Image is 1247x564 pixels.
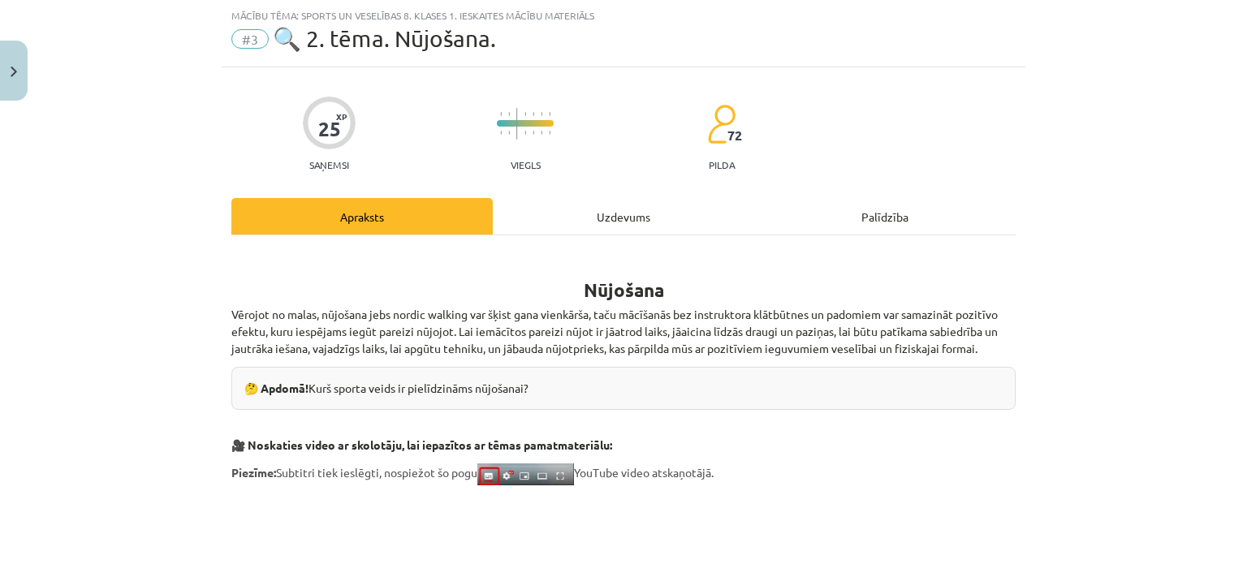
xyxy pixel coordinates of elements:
div: Kurš sporta veids ir pielīdzināms nūjošanai? [231,367,1016,410]
strong: Nūjošana [584,278,664,302]
img: icon-short-line-57e1e144782c952c97e751825c79c345078a6d821885a25fce030b3d8c18986b.svg [541,131,542,135]
img: icon-short-line-57e1e144782c952c97e751825c79c345078a6d821885a25fce030b3d8c18986b.svg [533,131,534,135]
img: students-c634bb4e5e11cddfef0936a35e636f08e4e9abd3cc4e673bd6f9a4125e45ecb1.svg [707,104,736,144]
img: icon-short-line-57e1e144782c952c97e751825c79c345078a6d821885a25fce030b3d8c18986b.svg [549,112,550,116]
span: Subtitri tiek ieslēgti, nospiežot šo pogu YouTube video atskaņotājā. [231,465,714,480]
img: icon-short-line-57e1e144782c952c97e751825c79c345078a6d821885a25fce030b3d8c18986b.svg [500,112,502,116]
p: pilda [709,159,735,170]
img: icon-long-line-d9ea69661e0d244f92f715978eff75569469978d946b2353a9bb055b3ed8787d.svg [516,108,518,140]
span: #3 [231,29,269,49]
p: Viegls [511,159,541,170]
div: Palīdzība [754,198,1016,235]
img: icon-short-line-57e1e144782c952c97e751825c79c345078a6d821885a25fce030b3d8c18986b.svg [524,131,526,135]
img: icon-short-line-57e1e144782c952c97e751825c79c345078a6d821885a25fce030b3d8c18986b.svg [508,131,510,135]
div: 25 [318,118,341,140]
span: 72 [727,128,742,143]
img: icon-short-line-57e1e144782c952c97e751825c79c345078a6d821885a25fce030b3d8c18986b.svg [541,112,542,116]
img: icon-short-line-57e1e144782c952c97e751825c79c345078a6d821885a25fce030b3d8c18986b.svg [508,112,510,116]
div: Apraksts [231,198,493,235]
p: Saņemsi [303,159,356,170]
img: icon-close-lesson-0947bae3869378f0d4975bcd49f059093ad1ed9edebbc8119c70593378902aed.svg [11,67,17,77]
span: XP [336,112,347,121]
img: icon-short-line-57e1e144782c952c97e751825c79c345078a6d821885a25fce030b3d8c18986b.svg [533,112,534,116]
div: Uzdevums [493,198,754,235]
div: Mācību tēma: Sports un veselības 8. klases 1. ieskaites mācību materiāls [231,10,1016,21]
img: icon-short-line-57e1e144782c952c97e751825c79c345078a6d821885a25fce030b3d8c18986b.svg [524,112,526,116]
strong: Piezīme: [231,465,276,480]
p: Vērojot no malas, nūjošana jebs nordic walking var šķist gana vienkārša, taču mācīšanās bez instr... [231,306,1016,357]
img: icon-short-line-57e1e144782c952c97e751825c79c345078a6d821885a25fce030b3d8c18986b.svg [500,131,502,135]
b: 🤔 Apdomā! [244,381,309,395]
span: 🔍 2. tēma. Nūjošana. [273,25,496,52]
img: icon-short-line-57e1e144782c952c97e751825c79c345078a6d821885a25fce030b3d8c18986b.svg [549,131,550,135]
strong: 🎥 Noskaties video ar skolotāju, lai iepazītos ar tēmas pamatmateriālu: [231,437,612,452]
